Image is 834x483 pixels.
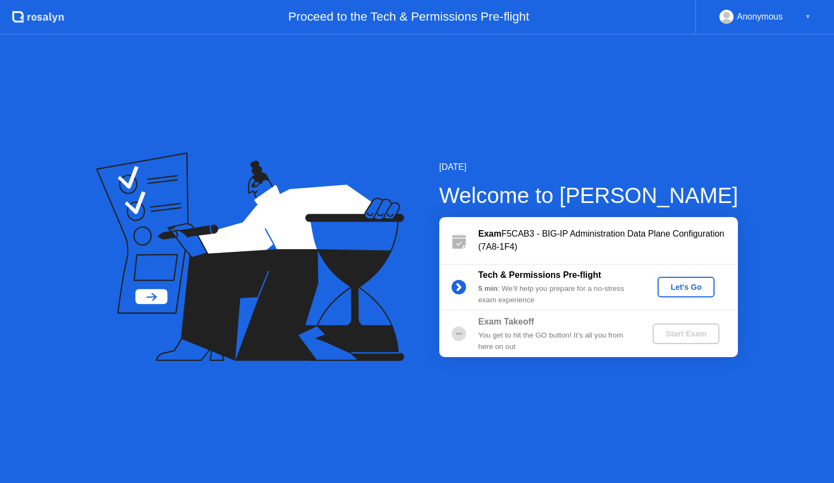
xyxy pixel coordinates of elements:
b: Exam [478,229,502,238]
div: [DATE] [439,161,738,174]
div: F5CAB3 - BIG-IP Administration Data Plane Configuration (7A8-1F4) [478,227,738,253]
div: Start Exam [657,329,715,338]
div: You get to hit the GO button! It’s all you from here on out [478,330,635,352]
button: Let's Go [658,277,715,297]
b: 5 min [478,284,498,293]
div: ▼ [805,10,811,24]
div: Let's Go [662,283,710,291]
b: Exam Takeoff [478,317,534,326]
button: Start Exam [653,323,719,344]
div: Welcome to [PERSON_NAME] [439,179,738,212]
div: Anonymous [737,10,783,24]
b: Tech & Permissions Pre-flight [478,270,601,279]
div: : We’ll help you prepare for a no-stress exam experience [478,283,635,306]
